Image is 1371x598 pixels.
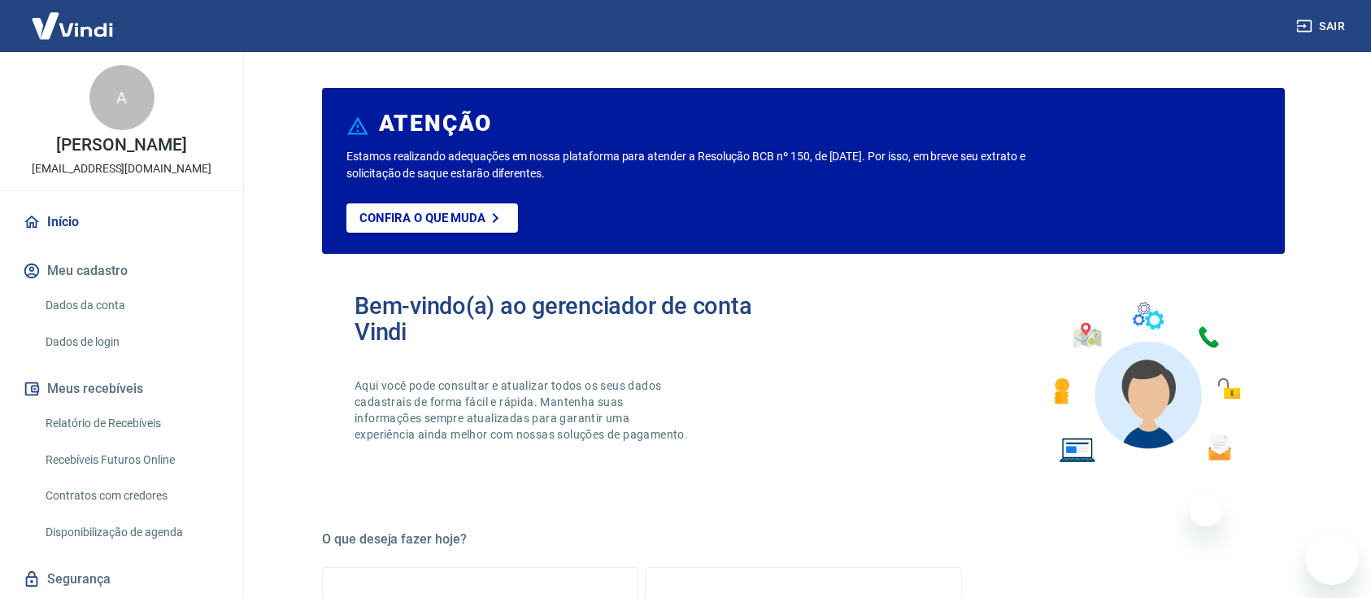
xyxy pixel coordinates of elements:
[39,325,224,359] a: Dados de login
[20,204,224,240] a: Início
[39,479,224,513] a: Contratos com credores
[39,443,224,477] a: Recebíveis Futuros Online
[1039,293,1252,473] img: Imagem de um avatar masculino com diversos icones exemplificando as funcionalidades do gerenciado...
[346,148,1077,182] p: Estamos realizando adequações em nossa plataforma para atender a Resolução BCB nº 150, de [DATE]....
[39,516,224,549] a: Disponibilização de agenda
[355,378,691,443] p: Aqui você pode consultar e atualizar todos os seus dados cadastrais de forma fácil e rápida. Mant...
[379,116,492,132] h6: ATENÇÃO
[32,160,211,177] p: [EMAIL_ADDRESS][DOMAIN_NAME]
[20,561,224,597] a: Segurança
[322,531,1285,548] h5: O que deseja fazer hoje?
[39,407,224,440] a: Relatório de Recebíveis
[39,289,224,322] a: Dados da conta
[346,203,518,233] a: Confira o que muda
[355,293,803,345] h2: Bem-vindo(a) ao gerenciador de conta Vindi
[56,137,186,154] p: [PERSON_NAME]
[20,253,224,289] button: Meu cadastro
[89,65,155,130] div: A
[20,371,224,407] button: Meus recebíveis
[20,1,125,50] img: Vindi
[1306,533,1358,585] iframe: Botão para abrir a janela de mensagens
[1190,494,1222,526] iframe: Fechar mensagem
[1293,11,1351,41] button: Sair
[359,211,485,225] p: Confira o que muda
